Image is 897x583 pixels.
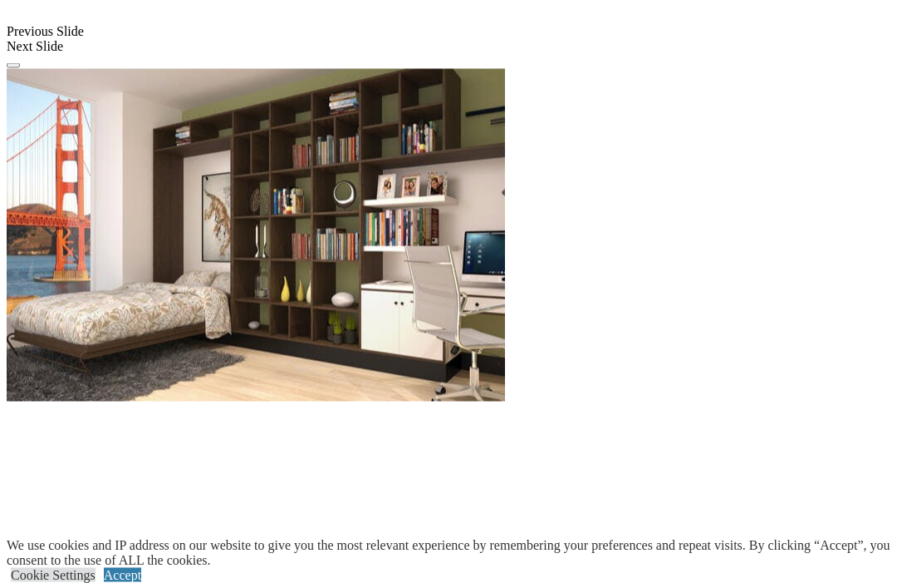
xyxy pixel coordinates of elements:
[7,538,897,568] div: We use cookies and IP address on our website to give you the most relevant experience by remember...
[7,39,890,54] div: Next Slide
[104,568,141,582] a: Accept
[11,568,96,582] a: Cookie Settings
[7,24,890,39] div: Previous Slide
[7,69,505,402] img: Banner for mobile view
[7,63,20,68] button: Click here to pause slide show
